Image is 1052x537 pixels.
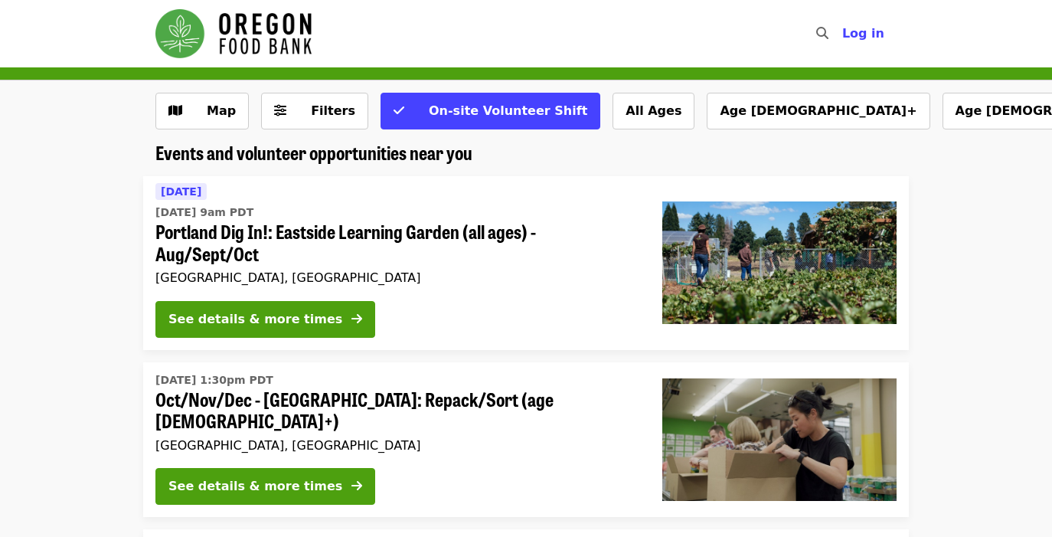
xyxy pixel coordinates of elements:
span: Filters [311,103,355,118]
div: See details & more times [168,310,342,329]
div: See details & more times [168,477,342,496]
i: sliders-h icon [274,103,286,118]
a: See details for "Oct/Nov/Dec - Portland: Repack/Sort (age 8+)" [143,362,909,518]
span: On-site Volunteer Shift [429,103,587,118]
button: See details & more times [155,468,375,505]
span: Events and volunteer opportunities near you [155,139,472,165]
i: check icon [394,103,404,118]
span: Log in [842,26,884,41]
i: map icon [168,103,182,118]
i: arrow-right icon [351,312,362,326]
i: search icon [816,26,828,41]
div: [GEOGRAPHIC_DATA], [GEOGRAPHIC_DATA] [155,270,638,285]
button: Show map view [155,93,249,129]
button: On-site Volunteer Shift [381,93,600,129]
time: [DATE] 9am PDT [155,205,253,221]
button: All Ages [613,93,694,129]
img: Oct/Nov/Dec - Portland: Repack/Sort (age 8+) organized by Oregon Food Bank [662,378,897,501]
button: Age [DEMOGRAPHIC_DATA]+ [707,93,929,129]
span: Map [207,103,236,118]
div: [GEOGRAPHIC_DATA], [GEOGRAPHIC_DATA] [155,438,638,453]
button: See details & more times [155,301,375,338]
span: Oct/Nov/Dec - [GEOGRAPHIC_DATA]: Repack/Sort (age [DEMOGRAPHIC_DATA]+) [155,388,638,433]
button: Filters (0 selected) [261,93,368,129]
span: [DATE] [161,185,201,198]
i: arrow-right icon [351,479,362,493]
img: Oregon Food Bank - Home [155,9,312,58]
input: Search [838,15,850,52]
button: Log in [830,18,897,49]
time: [DATE] 1:30pm PDT [155,372,273,388]
img: Portland Dig In!: Eastside Learning Garden (all ages) - Aug/Sept/Oct organized by Oregon Food Bank [662,201,897,324]
span: Portland Dig In!: Eastside Learning Garden (all ages) - Aug/Sept/Oct [155,221,638,265]
a: See details for "Portland Dig In!: Eastside Learning Garden (all ages) - Aug/Sept/Oct" [143,176,909,350]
